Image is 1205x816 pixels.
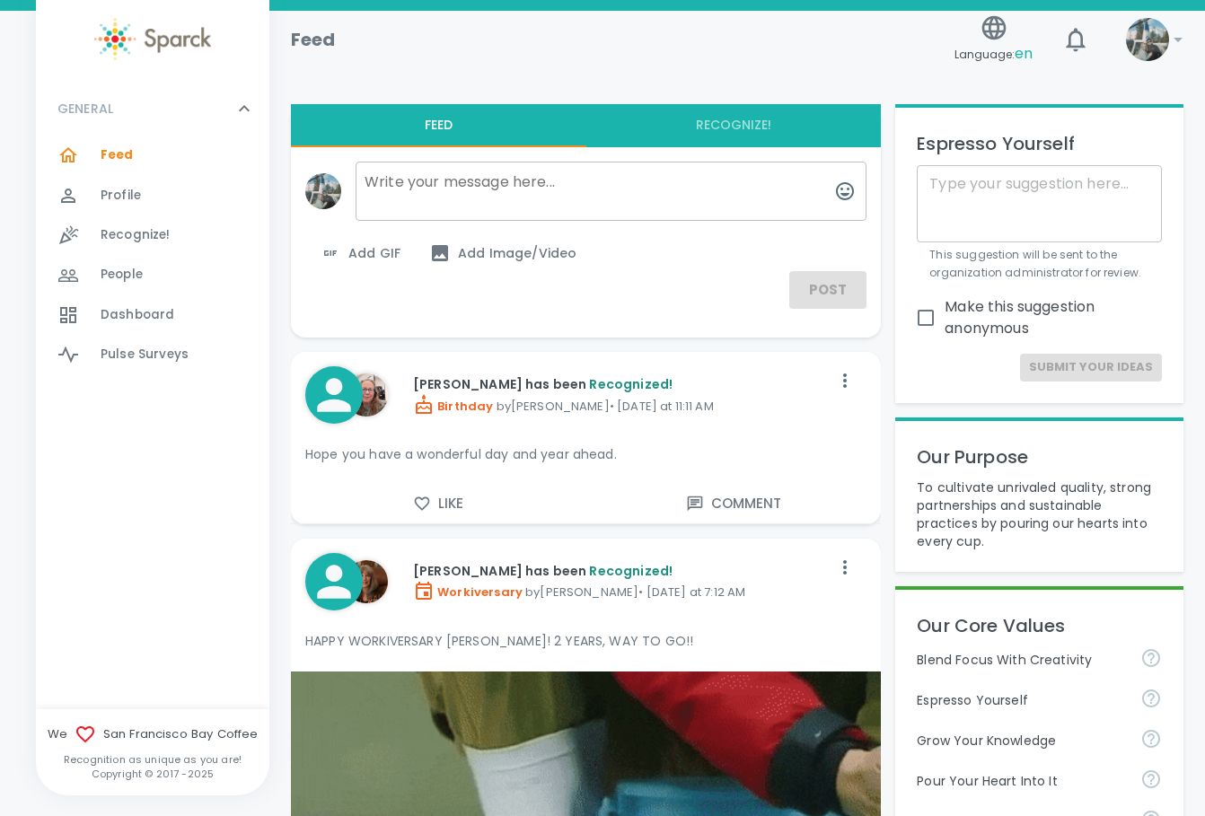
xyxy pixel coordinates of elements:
[586,485,882,522] button: Comment
[36,752,269,767] p: Recognition as unique as you are!
[954,42,1033,66] span: Language:
[36,18,269,60] a: Sparck logo
[305,173,341,209] img: Picture of Katie
[917,478,1162,550] p: To cultivate unrivaled quality, strong partnerships and sustainable practices by pouring our hear...
[36,724,269,745] span: We San Francisco Bay Coffee
[345,560,388,603] img: Picture of Louann VanVoorhis
[345,373,388,417] img: Picture of Angela Wilfong
[947,8,1040,72] button: Language:en
[917,443,1162,471] p: Our Purpose
[101,187,141,205] span: Profile
[101,306,174,324] span: Dashboard
[291,25,336,54] h1: Feed
[101,346,189,364] span: Pulse Surveys
[1015,43,1033,64] span: en
[917,691,1126,709] p: Espresso Yourself
[1140,728,1162,750] svg: Follow your curiosity and learn together
[101,146,134,164] span: Feed
[413,580,831,601] p: by [PERSON_NAME] • [DATE] at 7:12 AM
[36,767,269,781] p: Copyright © 2017 - 2025
[413,375,831,393] p: [PERSON_NAME] has been
[1126,18,1169,61] img: Picture of Katie
[305,445,866,463] p: Hope you have a wonderful day and year ahead.
[291,104,586,147] button: Feed
[917,651,1126,669] p: Blend Focus With Creativity
[36,136,269,175] a: Feed
[291,485,586,522] button: Like
[1140,647,1162,669] svg: Achieve goals today and innovate for tomorrow
[917,611,1162,640] p: Our Core Values
[36,215,269,255] a: Recognize!
[413,398,493,415] span: Birthday
[413,562,831,580] p: [PERSON_NAME] has been
[917,772,1126,790] p: Pour Your Heart Into It
[94,18,211,60] img: Sparck logo
[36,255,269,294] a: People
[429,242,576,264] span: Add Image/Video
[320,242,400,264] span: Add GIF
[413,583,523,601] span: Workiversary
[36,295,269,335] a: Dashboard
[305,632,866,650] p: HAPPY WORKIVERSARY [PERSON_NAME]! 2 YEARS, WAY TO GO!!
[589,562,673,580] span: Recognized!
[36,82,269,136] div: GENERAL
[101,226,171,244] span: Recognize!
[586,104,882,147] button: Recognize!
[929,246,1149,282] p: This suggestion will be sent to the organization administrator for review.
[101,266,143,284] span: People
[1140,688,1162,709] svg: Share your voice and your ideas
[589,375,673,393] span: Recognized!
[917,129,1162,158] p: Espresso Yourself
[945,296,1148,339] span: Make this suggestion anonymous
[413,394,831,416] p: by [PERSON_NAME] • [DATE] at 11:11 AM
[917,732,1126,750] p: Grow Your Knowledge
[1140,768,1162,790] svg: Come to work to make a difference in your own way
[36,136,269,382] div: GENERAL
[291,104,881,147] div: interaction tabs
[36,176,269,215] a: Profile
[36,335,269,374] a: Pulse Surveys
[57,100,113,118] p: GENERAL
